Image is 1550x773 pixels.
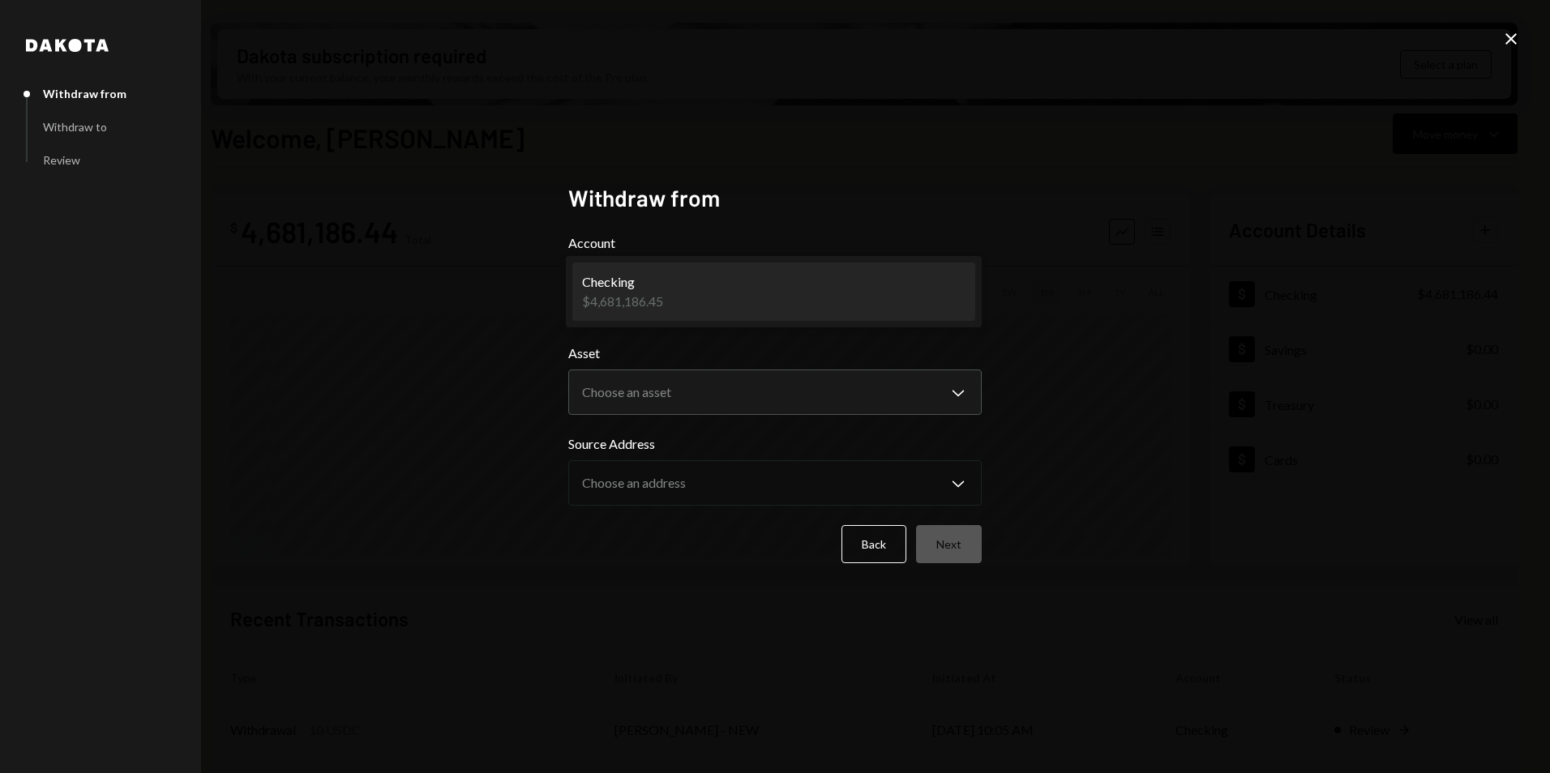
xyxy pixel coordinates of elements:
button: Back [841,525,906,563]
div: $4,681,186.45 [582,292,663,311]
button: Source Address [568,460,982,506]
div: Withdraw from [43,87,126,100]
button: Asset [568,369,982,415]
label: Source Address [568,434,982,454]
label: Account [568,233,982,253]
div: Review [43,153,80,167]
h2: Withdraw from [568,182,982,214]
div: Checking [582,272,663,292]
label: Asset [568,344,982,363]
div: Withdraw to [43,120,107,134]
